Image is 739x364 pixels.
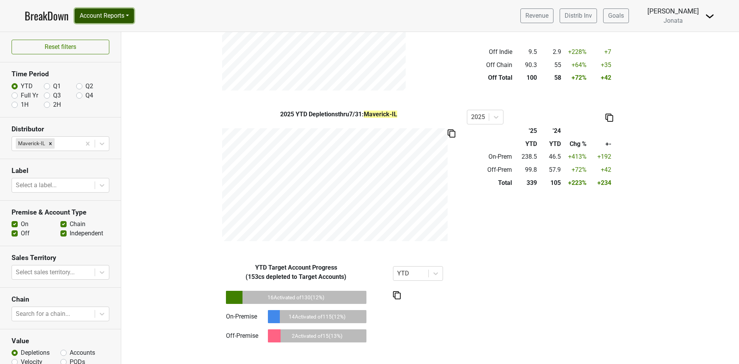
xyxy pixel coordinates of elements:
[85,91,93,100] label: Q4
[70,220,85,229] label: Chain
[393,291,401,299] img: Copy to clipboard
[539,176,563,190] td: 105
[21,348,50,357] label: Depletions
[563,45,589,59] td: +228 %
[12,125,109,133] h3: Distributor
[21,100,28,109] label: 1H
[217,110,461,119] div: YTD Depletions thru 7/31 :
[563,59,589,72] td: +64 %
[563,72,589,85] td: +72 %
[217,272,376,282] div: ( 153 cs depleted to Target Accounts)
[514,124,539,138] th: '25
[467,163,514,176] td: Off-Prem
[539,45,563,59] td: 2.9
[514,72,539,85] td: 100
[589,176,613,190] td: +234
[53,91,61,100] label: Q3
[280,111,296,118] span: 2025
[12,254,109,262] h3: Sales Territory
[705,12,714,21] img: Dropdown Menu
[12,208,109,216] h3: Premise & Account Type
[21,91,38,100] label: Full Yr
[46,138,55,148] div: Remove Maverick-IL
[467,151,514,164] td: On-Prem
[12,70,109,78] h3: Time Period
[664,17,683,24] span: Jonata
[563,163,589,176] td: +72 %
[364,111,397,118] span: Maverick-IL
[268,310,366,323] div: 14 Activated of 115 ( 12 %)
[53,100,61,109] label: 2H
[70,348,95,357] label: Accounts
[514,45,539,59] td: 9.5
[75,8,134,23] button: Account Reports
[85,82,93,91] label: Q2
[539,59,563,72] td: 55
[12,40,109,54] button: Reset filters
[539,163,563,176] td: 57.9
[563,176,589,190] td: +223 %
[560,8,597,23] a: Distrib Inv
[563,151,589,164] td: +413 %
[605,114,613,122] img: Copy to clipboard
[12,337,109,345] h3: Value
[226,331,258,341] div: Off-Premise
[514,138,539,151] th: YTD
[255,264,267,271] span: YTD
[226,312,257,321] div: On-Premise
[21,229,30,238] label: Off
[589,138,613,151] th: +-
[21,82,33,91] label: YTD
[226,291,366,304] div: 16 Activated of 130 ( 12 %)
[539,124,563,138] th: '24
[514,163,539,176] td: 99.8
[589,59,613,72] td: +35
[21,220,28,229] label: On
[70,229,103,238] label: Independent
[514,176,539,190] td: 339
[563,138,589,151] th: Chg %
[268,329,366,342] div: 2 Activated of 15 ( 13 %)
[53,82,61,91] label: Q1
[12,167,109,175] h3: Label
[589,163,613,176] td: +42
[589,72,613,85] td: +42
[589,45,613,59] td: +7
[514,59,539,72] td: 90.3
[520,8,553,23] a: Revenue
[514,151,539,164] td: 238.5
[467,59,514,72] td: Off Chain
[589,151,613,164] td: +192
[467,72,514,85] td: Off Total
[25,8,69,24] a: BreakDown
[448,129,455,138] img: Copy to clipboard
[539,151,563,164] td: 46.5
[467,176,514,190] td: Total
[16,138,46,148] div: Maverick-IL
[539,138,563,151] th: YTD
[603,8,629,23] a: Goals
[217,263,376,282] div: Target Account Progress
[467,45,514,59] td: Off Indie
[12,295,109,304] h3: Chain
[539,72,563,85] td: 58
[647,6,699,16] div: [PERSON_NAME]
